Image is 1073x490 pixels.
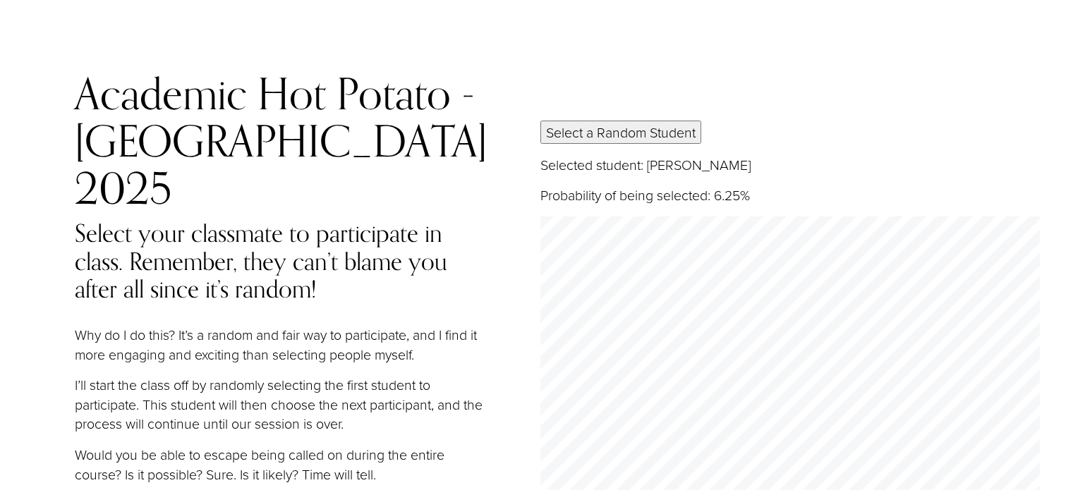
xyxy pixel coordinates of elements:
p: I’ll start the class off by randomly selecting the first student to participate. This student wil... [75,375,490,434]
button: Select a Random Student [540,121,701,144]
p: Probability of being selected: 6.25% [540,185,1041,205]
p: Selected student: [PERSON_NAME] [540,155,1041,175]
h2: Academic Hot Potato - [GEOGRAPHIC_DATA] 2025 [75,71,490,212]
p: Why do I do this? It’s a random and fair way to participate, and I find it more engaging and exci... [75,325,490,364]
p: Would you be able to escape being called on during the entire course? Is it possible? Sure. Is it... [75,445,490,484]
h4: Select your classmate to participate in class. Remember, they can’t blame you after all since it’... [75,219,490,302]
